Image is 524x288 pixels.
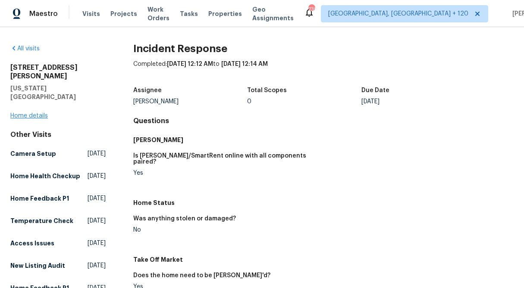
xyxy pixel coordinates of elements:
[88,261,106,270] span: [DATE]
[133,44,514,53] h2: Incident Response
[10,149,56,158] h5: Camera Setup
[167,61,213,67] span: [DATE] 12:12 AM
[10,130,106,139] div: Other Visits
[328,9,468,18] span: [GEOGRAPHIC_DATA], [GEOGRAPHIC_DATA] + 120
[133,136,514,144] h5: [PERSON_NAME]
[308,5,314,14] div: 738
[88,149,106,158] span: [DATE]
[247,87,287,93] h5: Total Scopes
[88,172,106,180] span: [DATE]
[10,84,106,101] h5: [US_STATE][GEOGRAPHIC_DATA]
[10,258,106,273] a: New Listing Audit[DATE]
[133,227,317,233] div: No
[133,170,317,176] div: Yes
[29,9,58,18] span: Maestro
[180,11,198,17] span: Tasks
[361,99,476,105] div: [DATE]
[10,239,54,248] h5: Access Issues
[10,146,106,161] a: Camera Setup[DATE]
[133,60,514,82] div: Completed: to
[133,153,317,165] h5: Is [PERSON_NAME]/SmartRent online with all components paired?
[133,117,514,125] h4: Questions
[88,239,106,248] span: [DATE]
[147,5,169,22] span: Work Orders
[10,46,40,52] a: All visits
[10,217,73,225] h5: Temperature Check
[10,194,69,203] h5: Home Feedback P1
[361,87,389,93] h5: Due Date
[88,194,106,203] span: [DATE]
[10,235,106,251] a: Access Issues[DATE]
[10,213,106,229] a: Temperature Check[DATE]
[10,63,106,81] h2: [STREET_ADDRESS][PERSON_NAME]
[88,217,106,225] span: [DATE]
[82,9,100,18] span: Visits
[10,191,106,206] a: Home Feedback P1[DATE]
[110,9,137,18] span: Projects
[10,172,80,180] h5: Home Health Checkup
[10,113,48,119] a: Home details
[133,99,248,105] div: [PERSON_NAME]
[252,5,294,22] span: Geo Assignments
[10,168,106,184] a: Home Health Checkup[DATE]
[208,9,242,18] span: Properties
[133,198,514,207] h5: Home Status
[133,273,270,279] h5: Does the home need to be [PERSON_NAME]'d?
[133,216,236,222] h5: Was anything stolen or damaged?
[10,261,65,270] h5: New Listing Audit
[133,87,162,93] h5: Assignee
[221,61,268,67] span: [DATE] 12:14 AM
[247,99,361,105] div: 0
[133,255,514,264] h5: Take Off Market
